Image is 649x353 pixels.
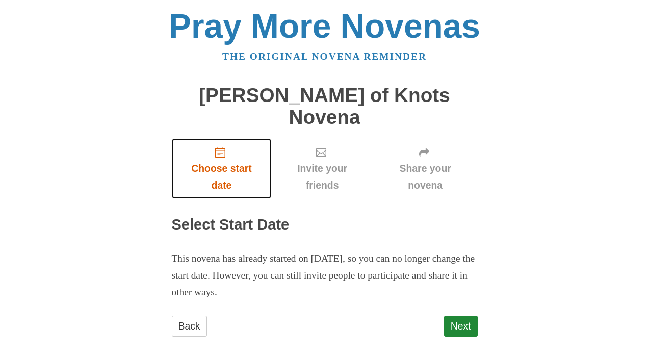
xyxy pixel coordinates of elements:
a: Share your novena [373,138,478,199]
a: Pray More Novenas [169,7,480,45]
span: Choose start date [182,160,262,194]
h1: [PERSON_NAME] of Knots Novena [172,85,478,128]
a: Back [172,316,207,337]
h2: Select Start Date [172,217,478,233]
span: Share your novena [383,160,468,194]
a: Choose start date [172,138,272,199]
a: The original novena reminder [222,51,427,62]
a: Invite your friends [271,138,373,199]
p: This novena has already started on [DATE], so you can no longer change the start date. However, y... [172,250,478,301]
a: Next [444,316,478,337]
span: Invite your friends [281,160,362,194]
